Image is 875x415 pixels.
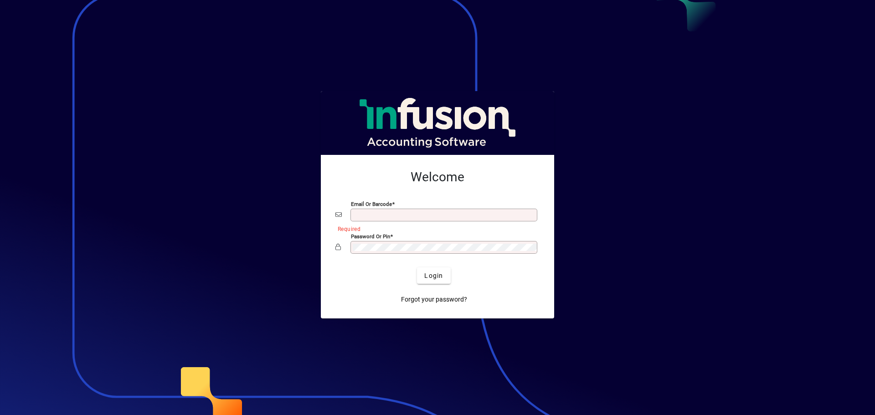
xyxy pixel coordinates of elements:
[397,291,471,307] a: Forgot your password?
[351,201,392,207] mat-label: Email or Barcode
[335,169,540,185] h2: Welcome
[351,233,390,240] mat-label: Password or Pin
[338,224,532,233] mat-error: Required
[417,267,450,284] button: Login
[424,271,443,281] span: Login
[401,295,467,304] span: Forgot your password?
